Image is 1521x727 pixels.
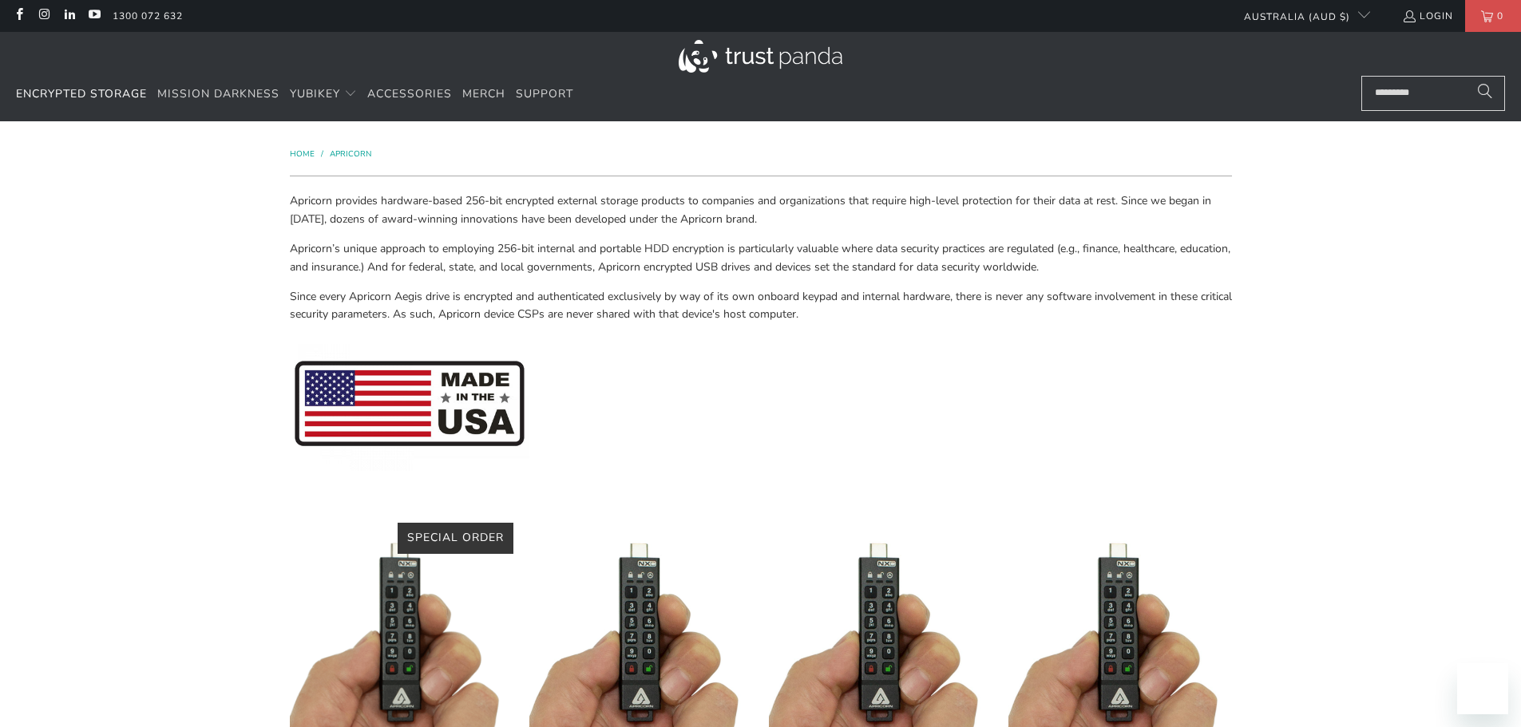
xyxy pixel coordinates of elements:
a: Trust Panda Australia on Instagram [37,10,50,22]
a: Home [290,148,317,160]
a: Encrypted Storage [16,76,147,113]
a: Apricorn [330,148,371,160]
span: Apricorn provides hardware-based 256-bit encrypted external storage products to companies and org... [290,193,1211,226]
span: Accessories [367,86,452,101]
a: Merch [462,76,505,113]
button: Search [1465,76,1505,111]
span: Mission Darkness [157,86,279,101]
a: Trust Panda Australia on Facebook [12,10,26,22]
input: Search... [1361,76,1505,111]
span: Since every Apricorn Aegis drive is encrypted and authenticated exclusively by way of its own onb... [290,289,1232,322]
span: Apricorn’s unique approach to employing 256-bit internal and portable HDD encryption is particula... [290,241,1230,274]
a: Login [1402,7,1453,25]
a: Trust Panda Australia on YouTube [87,10,101,22]
a: Trust Panda Australia on LinkedIn [62,10,76,22]
span: Support [516,86,573,101]
summary: YubiKey [290,76,357,113]
iframe: Button to launch messaging window [1457,663,1508,714]
span: / [321,148,323,160]
a: Support [516,76,573,113]
span: Merch [462,86,505,101]
span: Home [290,148,315,160]
a: Accessories [367,76,452,113]
span: Special Order [407,530,504,545]
a: 1300 072 632 [113,7,183,25]
nav: Translation missing: en.navigation.header.main_nav [16,76,573,113]
span: YubiKey [290,86,340,101]
img: Trust Panda Australia [679,40,842,73]
span: Encrypted Storage [16,86,147,101]
a: Mission Darkness [157,76,279,113]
